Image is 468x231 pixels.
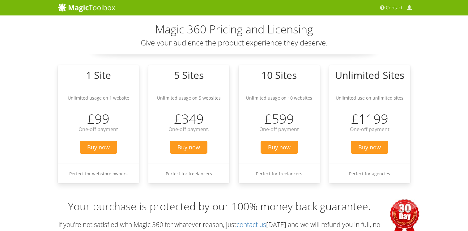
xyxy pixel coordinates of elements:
[170,141,207,154] span: Buy now
[58,39,410,47] h3: Give your audience the product experience they deserve.
[239,90,320,105] li: Unlimited usage on 10 websites
[58,164,139,183] li: Perfect for webstore owners
[174,68,204,82] big: 5 Sites
[58,90,139,105] li: Unlimited usage on 1 website
[350,126,389,133] span: One-off payment
[261,141,298,154] span: Buy now
[80,141,117,154] span: Buy now
[168,126,209,133] span: One-off payment.
[329,164,411,183] li: Perfect for agencies
[351,141,388,154] span: Buy now
[79,126,118,133] span: One-off payment
[262,68,297,82] big: 10 Sites
[148,112,230,126] h3: £349
[239,112,320,126] h3: £599
[148,90,230,105] li: Unlimited usage on 5 websites
[58,23,410,36] h2: Magic 360 Pricing and Licensing
[329,90,411,105] li: Unlimited use on unlimited sites
[329,112,411,126] h3: £1199
[86,68,111,82] big: 1 Site
[239,164,320,183] li: Perfect for freelancers
[259,126,299,133] span: One-off payment
[148,164,230,183] li: Perfect for freelancers
[58,3,115,12] img: MagicToolbox.com - Image tools for your website
[335,68,404,82] big: Unlimited Sites
[49,199,419,214] h3: Your purchase is protected by our 100% money back guarantee.
[236,220,266,229] a: contact us
[386,5,402,11] span: Contact
[58,112,139,126] h3: £99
